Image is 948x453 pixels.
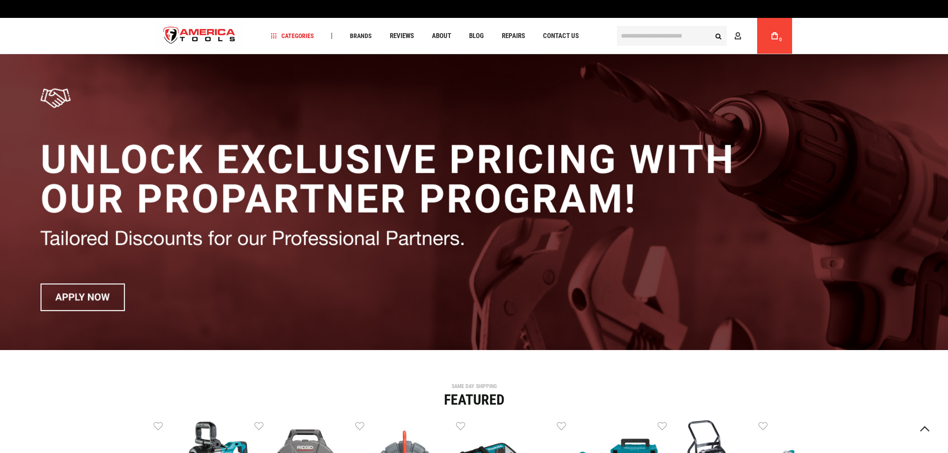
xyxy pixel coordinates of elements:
a: Blog [465,30,488,42]
button: Search [710,27,727,44]
img: America Tools [156,19,243,53]
a: Contact Us [539,30,583,42]
div: SAME DAY SHIPPING [154,384,794,389]
div: Featured [154,393,794,407]
a: Reviews [386,30,418,42]
span: Brands [350,33,372,39]
a: store logo [156,19,243,53]
span: Contact Us [543,33,579,39]
span: Blog [469,33,484,39]
span: 0 [779,37,782,42]
a: 0 [766,18,783,54]
a: Repairs [498,30,529,42]
a: Brands [346,30,376,42]
span: About [432,33,451,39]
a: Categories [267,30,318,42]
span: Repairs [502,33,525,39]
span: Categories [271,33,314,39]
span: Reviews [390,33,414,39]
a: About [428,30,455,42]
